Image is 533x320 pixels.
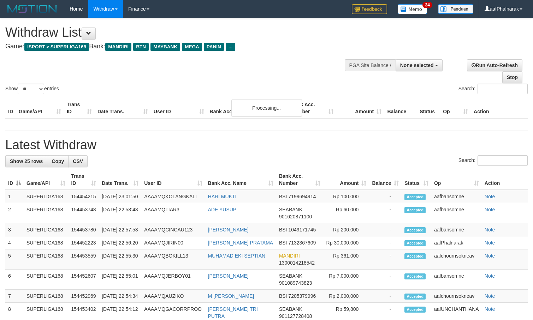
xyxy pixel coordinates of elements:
[369,203,402,223] td: -
[5,155,47,167] a: Show 25 rows
[151,98,207,118] th: User ID
[404,307,426,313] span: Accepted
[431,249,482,270] td: aafchournsokneav
[5,138,528,152] h1: Latest Withdraw
[369,190,402,203] td: -
[369,223,402,236] td: -
[279,306,302,312] span: SEABANK
[5,203,24,223] td: 2
[458,84,528,94] label: Search:
[404,207,426,213] span: Accepted
[5,249,24,270] td: 5
[279,253,300,259] span: MANDIRI
[105,43,131,51] span: MANDIRI
[279,194,287,199] span: BSI
[68,223,99,236] td: 154453780
[431,236,482,249] td: aafPhalnarak
[208,227,249,233] a: [PERSON_NAME]
[141,236,205,249] td: AAAAMQJIRIN00
[68,270,99,290] td: 154452607
[226,43,235,51] span: ...
[485,273,495,279] a: Note
[68,249,99,270] td: 154453559
[458,155,528,166] label: Search:
[352,4,387,14] img: Feedback.jpg
[141,290,205,303] td: AAAAMQAUZIKO
[288,227,316,233] span: Copy 1049171745 to clipboard
[64,98,95,118] th: Trans ID
[141,270,205,290] td: AAAAMQJERBOY01
[398,4,427,14] img: Button%20Memo.svg
[279,207,302,212] span: SEABANK
[288,293,316,299] span: Copy 7205379996 to clipboard
[231,99,302,117] div: Processing...
[99,170,141,190] th: Date Trans.: activate to sort column ascending
[24,236,68,249] td: SUPERLIGA168
[95,98,151,118] th: Date Trans.
[141,203,205,223] td: AAAAMQTIAR3
[208,253,266,259] a: MUHAMAD EKI SEPTIAN
[68,236,99,249] td: 154452223
[502,71,522,83] a: Stop
[208,273,249,279] a: [PERSON_NAME]
[68,290,99,303] td: 154452969
[5,290,24,303] td: 7
[5,190,24,203] td: 1
[99,249,141,270] td: [DATE] 22:55:30
[99,223,141,236] td: [DATE] 22:57:53
[288,98,336,118] th: Bank Acc. Number
[323,170,369,190] th: Amount: activate to sort column ascending
[5,25,348,40] h1: Withdraw List
[485,253,495,259] a: Note
[68,170,99,190] th: Trans ID: activate to sort column ascending
[141,223,205,236] td: AAAAMQCINCAU123
[279,214,312,219] span: Copy 901620871100 to clipboard
[323,203,369,223] td: Rp 60,000
[336,98,384,118] th: Amount
[73,158,83,164] span: CSV
[485,306,495,312] a: Note
[417,98,440,118] th: Status
[24,223,68,236] td: SUPERLIGA168
[369,170,402,190] th: Balance: activate to sort column ascending
[323,236,369,249] td: Rp 30,000,000
[345,59,396,71] div: PGA Site Balance /
[5,98,16,118] th: ID
[279,273,302,279] span: SEABANK
[208,207,237,212] a: ADE YUSUP
[276,170,323,190] th: Bank Acc. Number: activate to sort column ascending
[18,84,44,94] select: Showentries
[467,59,522,71] a: Run Auto-Refresh
[369,270,402,290] td: -
[422,2,432,8] span: 34
[5,84,59,94] label: Show entries
[323,249,369,270] td: Rp 361,000
[485,207,495,212] a: Note
[404,294,426,300] span: Accepted
[288,240,316,246] span: Copy 7132367609 to clipboard
[47,155,69,167] a: Copy
[133,43,149,51] span: BTN
[205,170,276,190] th: Bank Acc. Name: activate to sort column ascending
[99,203,141,223] td: [DATE] 22:58:43
[400,62,434,68] span: None selected
[431,170,482,190] th: Op: activate to sort column ascending
[208,293,254,299] a: M [PERSON_NAME]
[24,190,68,203] td: SUPERLIGA168
[279,293,287,299] span: BSI
[141,190,205,203] td: AAAAMQKOLANGKALI
[478,84,528,94] input: Search:
[99,290,141,303] td: [DATE] 22:54:34
[208,240,273,246] a: [PERSON_NAME] PRATAMA
[431,203,482,223] td: aafbansomne
[207,98,289,118] th: Bank Acc. Name
[24,43,89,51] span: ISPORT > SUPERLIGA168
[431,190,482,203] td: aafbansomne
[68,155,88,167] a: CSV
[52,158,64,164] span: Copy
[204,43,224,51] span: PANIN
[440,98,471,118] th: Op
[5,170,24,190] th: ID: activate to sort column descending
[68,203,99,223] td: 154453748
[24,249,68,270] td: SUPERLIGA168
